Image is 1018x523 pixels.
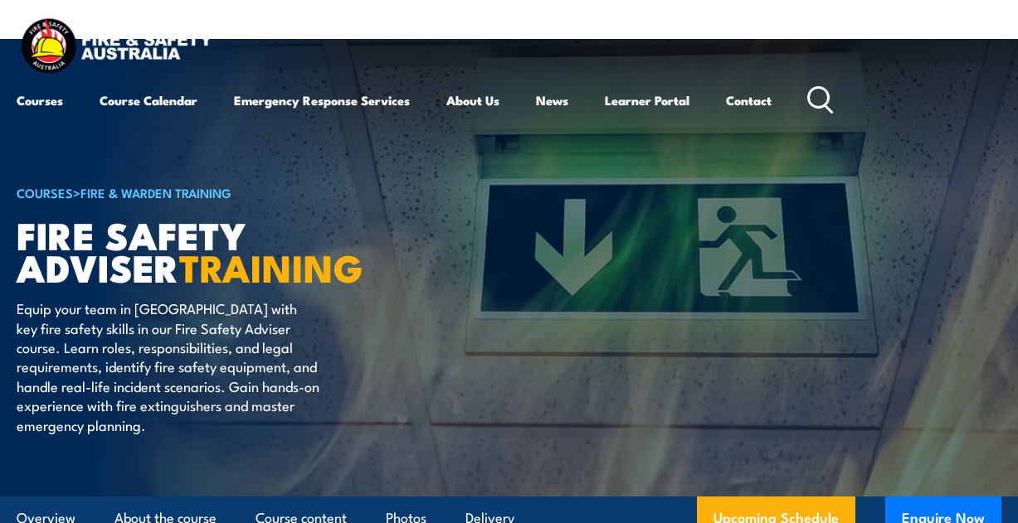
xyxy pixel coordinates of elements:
a: About Us [446,80,499,120]
a: News [536,80,568,120]
a: Course Calendar [100,80,197,120]
p: Equip your team in [GEOGRAPHIC_DATA] with key fire safety skills in our Fire Safety Adviser cours... [17,298,319,434]
strong: TRAINING [179,238,363,295]
a: Fire & Warden Training [80,183,231,201]
a: Learner Portal [605,80,689,120]
h1: FIRE SAFETY ADVISER [17,218,426,283]
a: Contact [726,80,772,120]
a: COURSES [17,183,73,201]
a: Emergency Response Services [234,80,410,120]
a: Courses [17,80,63,120]
h6: > [17,182,426,202]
